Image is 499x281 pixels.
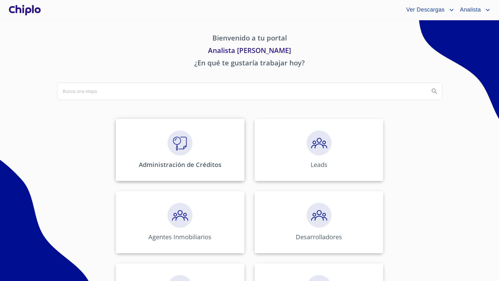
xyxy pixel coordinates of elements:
[167,203,192,228] img: megaClickPrecalificacion.png
[57,33,442,45] p: Bienvenido a tu portal
[401,5,448,15] span: Ver Descargas
[58,83,424,100] input: search
[455,5,484,15] span: Analista
[427,84,442,99] button: Search
[167,131,192,155] img: megaClickVerifiacion.png
[148,233,211,241] p: Agentes Inmobiliarios
[139,160,221,169] p: Administración de Créditos
[401,5,455,15] button: account of current user
[296,233,342,241] p: Desarrolladores
[307,203,332,228] img: megaClickPrecalificacion.png
[311,160,327,169] p: Leads
[57,58,442,70] p: ¿En qué te gustaría trabajar hoy?
[455,5,492,15] button: account of current user
[57,45,442,58] p: Analista [PERSON_NAME]
[307,131,332,155] img: megaClickPrecalificacion.png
